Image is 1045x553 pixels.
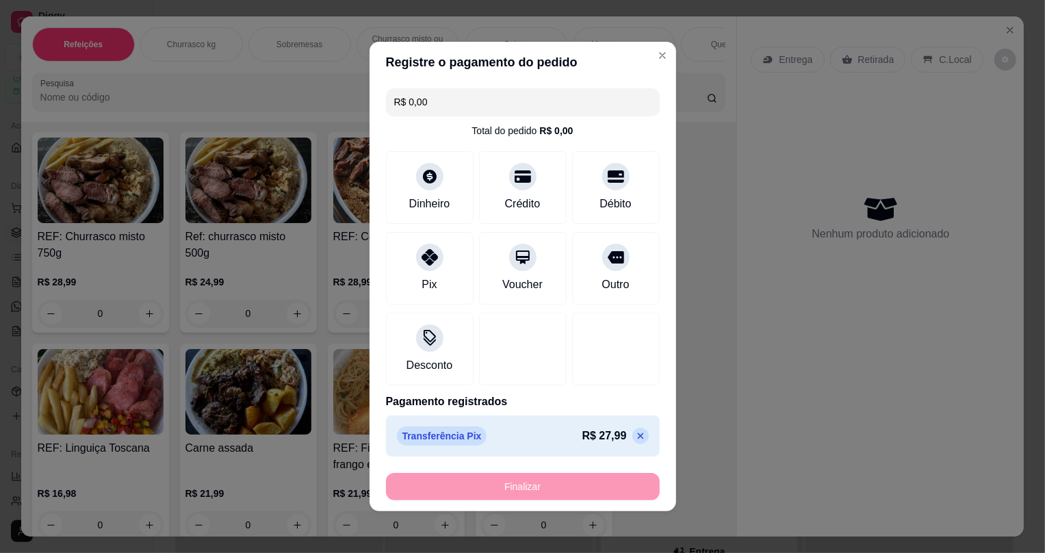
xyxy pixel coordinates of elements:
div: Outro [602,276,629,293]
p: Pagamento registrados [386,394,660,410]
div: R$ 0,00 [539,124,573,138]
button: Close [651,44,673,66]
input: Ex.: hambúrguer de cordeiro [394,88,651,116]
div: Dinheiro [409,196,450,212]
div: Débito [599,196,631,212]
div: Desconto [407,357,453,374]
div: Total do pedido [472,124,573,138]
header: Registre o pagamento do pedido [370,42,676,83]
div: Voucher [502,276,543,293]
div: Crédito [505,196,541,212]
p: R$ 27,99 [582,428,627,444]
div: Pix [422,276,437,293]
p: Transferência Pix [397,426,487,446]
